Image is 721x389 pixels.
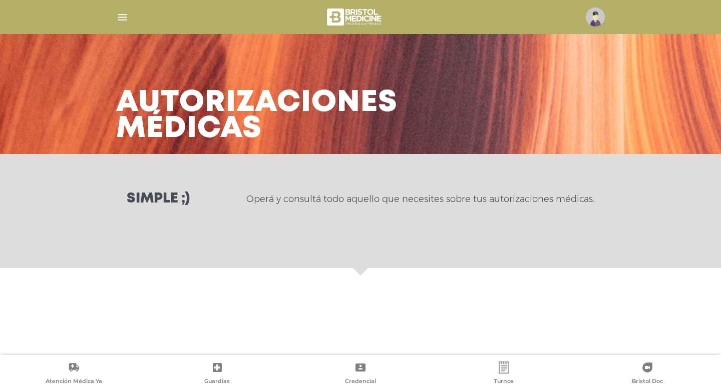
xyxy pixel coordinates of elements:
a: Atención Médica Ya [2,361,145,387]
a: Guardias [145,361,288,387]
img: profile-placeholder.svg [586,7,605,26]
h3: Simple ;) [127,192,190,206]
h3: Autorizaciones médicas [116,90,398,142]
a: Bristol Doc [576,361,719,387]
a: Credencial [289,361,432,387]
img: Cober_menu-lines-white.svg [116,11,129,23]
img: bristol-medicine-blanco.png [325,5,385,29]
span: Turnos [494,377,514,386]
span: Atención Médica Ya [46,377,102,386]
a: Turnos [432,361,575,387]
p: Operá y consultá todo aquello que necesites sobre tus autorizaciones médicas. [246,193,594,205]
span: Credencial [345,377,376,386]
span: Guardias [204,377,230,386]
span: Bristol Doc [632,377,663,386]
